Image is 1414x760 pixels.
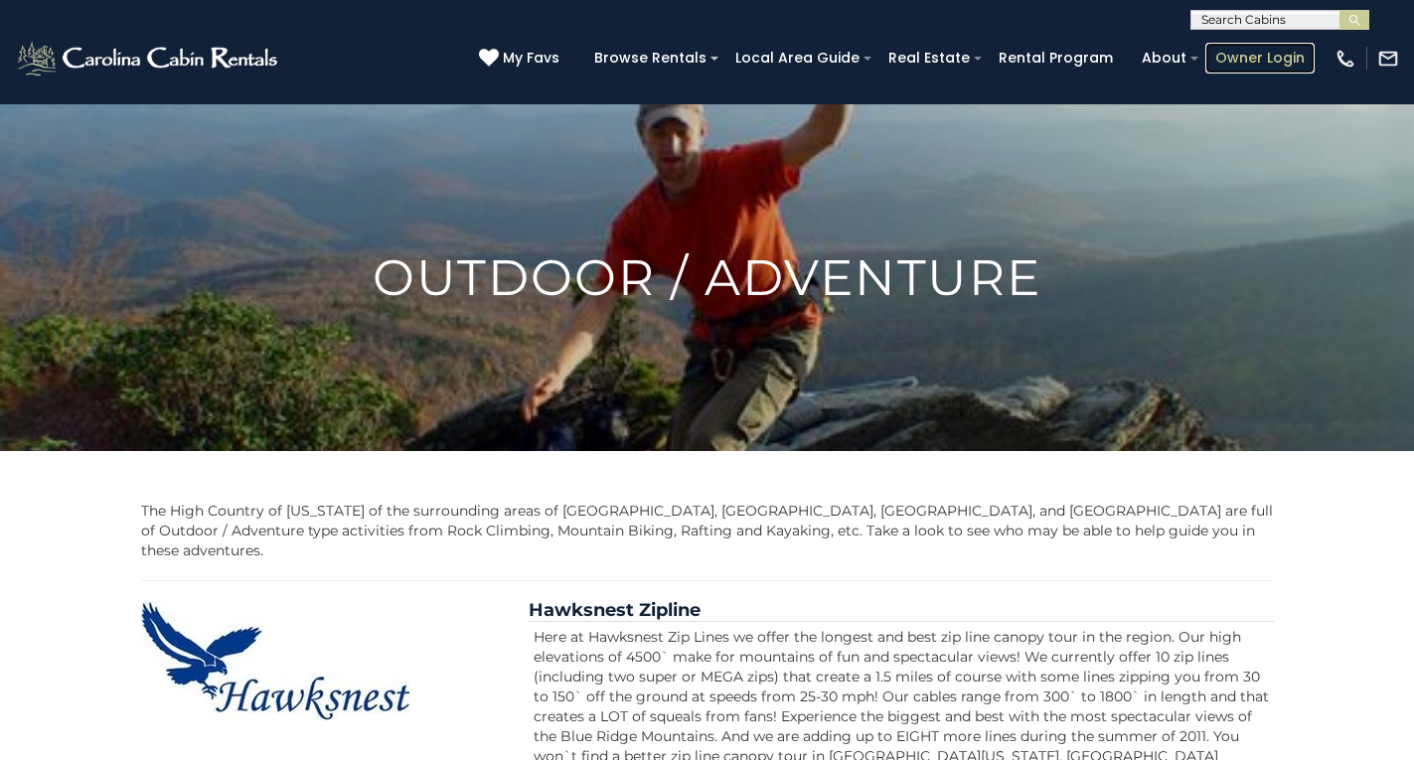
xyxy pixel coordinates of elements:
[989,43,1123,74] a: Rental Program
[141,501,1274,560] p: The High Country of [US_STATE] of the surrounding areas of [GEOGRAPHIC_DATA], [GEOGRAPHIC_DATA], ...
[1205,43,1315,74] a: Owner Login
[15,39,283,78] img: White-1-2.png
[141,601,410,720] img: Hawksnest Zipline
[503,48,559,69] span: My Favs
[1132,43,1196,74] a: About
[1377,48,1399,70] img: mail-regular-white.png
[584,43,716,74] a: Browse Rentals
[479,48,564,70] a: My Favs
[1335,48,1356,70] img: phone-regular-white.png
[725,43,869,74] a: Local Area Guide
[878,43,980,74] a: Real Estate
[529,599,701,621] a: Hawksnest Zipline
